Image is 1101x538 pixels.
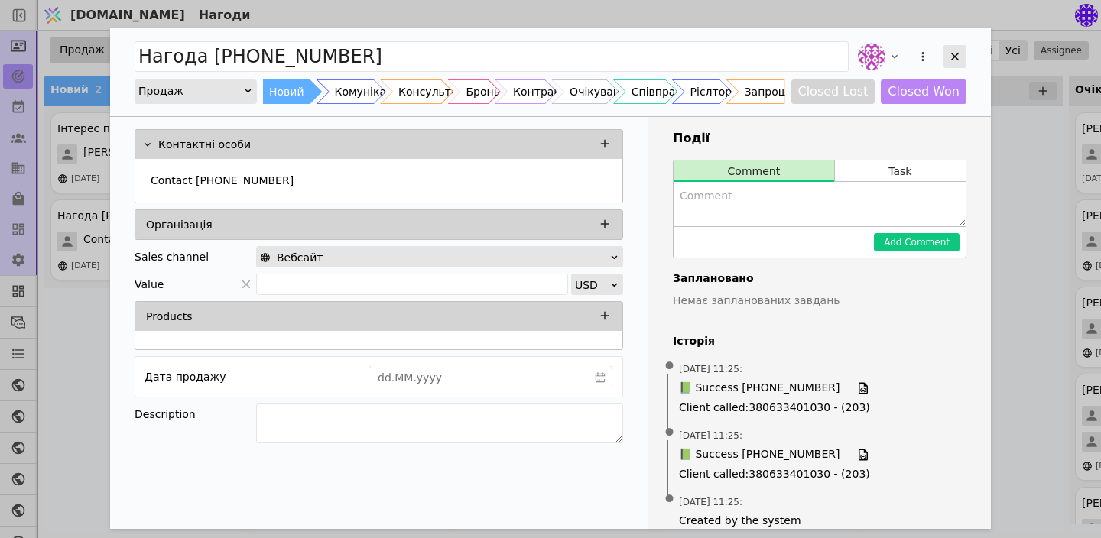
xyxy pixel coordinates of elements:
span: Client called : 380633401030 - (203) [679,400,960,416]
span: 📗 Success [PHONE_NUMBER] [679,446,840,463]
button: Task [835,160,966,182]
span: [DATE] 11:25 : [679,362,742,376]
div: Новий [269,79,304,104]
span: 📗 Success [PHONE_NUMBER] [679,380,840,397]
p: Немає запланованих завдань [673,293,966,309]
button: Comment [674,160,834,182]
div: USD [575,274,609,296]
div: Дата продажу [145,366,226,387]
button: Closed Lost [791,79,875,104]
input: dd.MM.yyyy [369,367,588,388]
h4: Історія [673,333,966,349]
div: Бронь [466,79,499,104]
h3: Події [673,129,966,147]
span: • [662,413,677,452]
div: Комунікація [335,79,403,104]
div: Рієлтори [690,79,739,104]
img: online-store.svg [260,252,271,263]
p: Контактні особи [158,137,251,153]
svg: calender simple [595,372,606,383]
div: Запрошення [745,79,815,104]
span: • [662,480,677,519]
div: Продаж [138,80,243,102]
span: [DATE] 11:25 : [679,495,742,509]
span: Value [135,274,164,295]
span: • [662,347,677,386]
span: [DATE] 11:25 : [679,429,742,442]
div: Add Opportunity [110,28,991,529]
span: Created by the system [679,513,960,529]
div: Консультація [398,79,474,104]
span: Вебсайт [277,247,323,268]
p: Products [146,309,192,325]
div: Співпраця [632,79,690,104]
h4: Заплановано [673,271,966,287]
p: Contact [PHONE_NUMBER] [151,173,294,189]
span: Client called : 380633401030 - (203) [679,466,960,482]
div: Контракт [513,79,567,104]
div: Sales channel [135,246,209,267]
div: Очікування [570,79,633,104]
button: Closed Won [881,79,966,104]
div: Description [135,403,256,425]
p: Організація [146,217,213,233]
img: de [858,43,885,70]
button: Add Comment [874,233,960,251]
